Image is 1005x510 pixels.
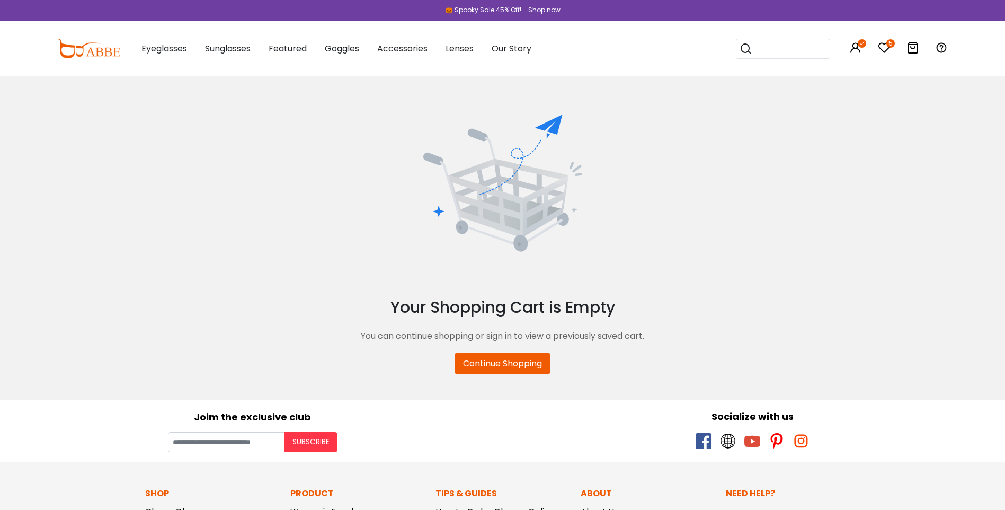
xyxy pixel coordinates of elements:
[141,42,187,55] span: Eyeglasses
[455,353,550,374] a: Continue Shopping
[205,42,251,55] span: Sunglasses
[581,487,715,500] p: About
[726,487,860,500] p: Need Help?
[720,433,736,449] span: twitter
[284,432,337,452] button: Subscribe
[145,487,280,500] p: Shop
[445,5,521,15] div: 🎃 Spooky Sale 45% Off!
[886,39,895,48] i: 5
[769,433,785,449] span: pinterest
[423,115,582,253] img: EmptyCart
[696,433,711,449] span: facebook
[8,408,497,424] div: Joim the exclusive club
[878,43,891,56] a: 5
[435,487,570,500] p: Tips & Guides
[744,433,760,449] span: youtube
[58,39,120,58] img: abbeglasses.com
[492,42,531,55] span: Our Story
[325,42,359,55] span: Goggles
[290,487,425,500] p: Product
[523,5,561,14] a: Shop now
[50,319,956,353] div: You can continue shopping or sign in to view a previously saved cart.
[528,5,561,15] div: Shop now
[50,295,956,319] div: Your Shopping Cart is Empty
[446,42,474,55] span: Lenses
[508,409,998,424] div: Socialize with us
[269,42,307,55] span: Featured
[793,433,809,449] span: instagram
[377,42,428,55] span: Accessories
[168,432,284,452] input: Your email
